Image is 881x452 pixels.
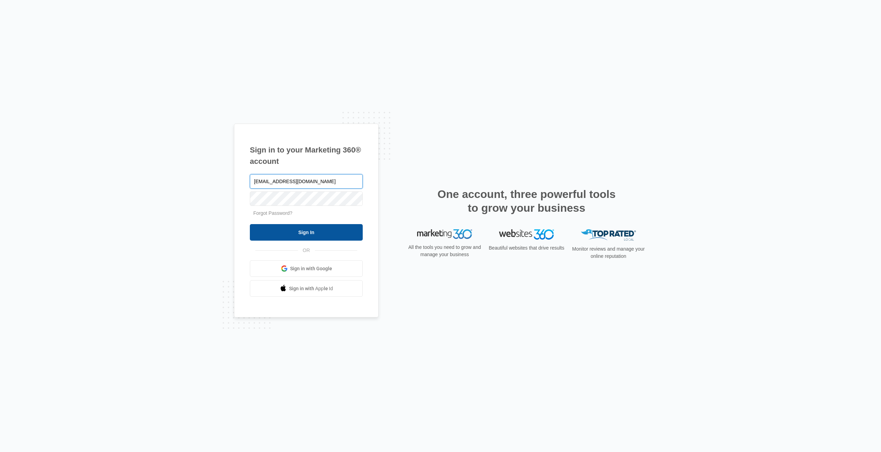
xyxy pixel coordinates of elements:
a: Forgot Password? [253,210,293,216]
a: Sign in with Google [250,260,363,277]
h2: One account, three powerful tools to grow your business [435,187,618,215]
a: Sign in with Apple Id [250,280,363,297]
p: Beautiful websites that drive results [488,244,565,252]
input: Sign In [250,224,363,241]
span: Sign in with Google [290,265,332,272]
span: OR [298,247,315,254]
img: Websites 360 [499,229,554,239]
span: Sign in with Apple Id [289,285,333,292]
img: Top Rated Local [581,229,636,241]
h1: Sign in to your Marketing 360® account [250,144,363,167]
p: All the tools you need to grow and manage your business [406,244,483,258]
p: Monitor reviews and manage your online reputation [570,245,647,260]
input: Email [250,174,363,189]
img: Marketing 360 [417,229,472,239]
